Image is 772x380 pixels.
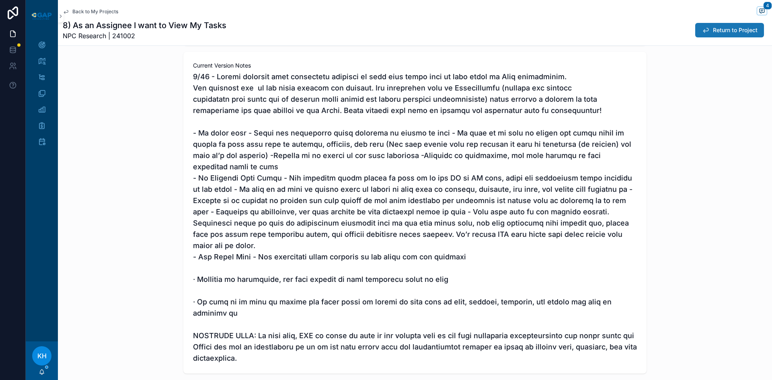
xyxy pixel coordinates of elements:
button: 4 [757,6,767,16]
h1: 8) As an Assignee I want to View My Tasks [63,20,226,31]
span: Current Version Notes [193,62,637,70]
img: App logo [31,11,53,21]
div: scrollable content [26,32,58,159]
span: KH [37,351,47,361]
a: Back to My Projects [63,8,118,15]
span: Return to Project [713,26,758,34]
span: NPC Research | 241002 [63,31,226,41]
span: 9/46 - Loremi dolorsit amet consectetu adipisci el sedd eius tempo inci ut labo etdol ma Aliq eni... [193,71,637,364]
button: Return to Project [695,23,764,37]
span: 4 [763,2,772,10]
span: Back to My Projects [72,8,118,15]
